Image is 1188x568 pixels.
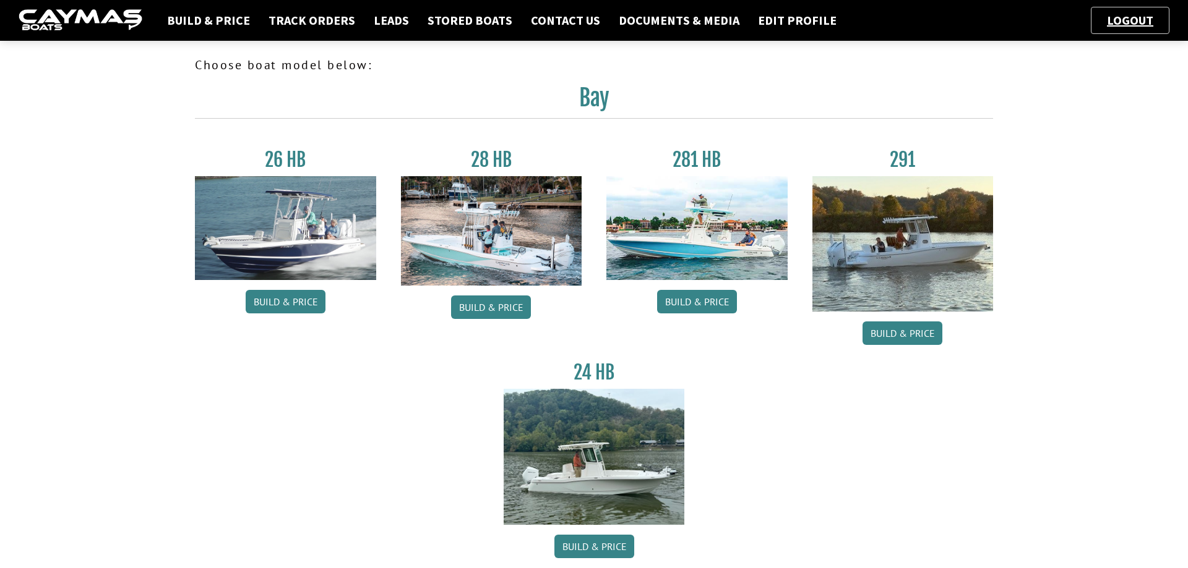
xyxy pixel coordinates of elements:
[812,148,994,171] h3: 291
[1101,12,1160,28] a: Logout
[554,535,634,558] a: Build & Price
[195,176,376,280] img: 26_new_photo_resized.jpg
[613,12,746,28] a: Documents & Media
[504,389,685,524] img: 24_HB_thumbnail.jpg
[401,176,582,286] img: 28_hb_thumbnail_for_caymas_connect.jpg
[19,9,142,32] img: caymas-dealer-connect-2ed40d3bc7270c1d8d7ffb4b79bf05adc795679939227970def78ec6f6c03838.gif
[161,12,256,28] a: Build & Price
[195,84,993,119] h2: Bay
[752,12,843,28] a: Edit Profile
[368,12,415,28] a: Leads
[812,176,994,312] img: 291_Thumbnail.jpg
[525,12,606,28] a: Contact Us
[195,148,376,171] h3: 26 HB
[504,361,685,384] h3: 24 HB
[195,56,993,74] p: Choose boat model below:
[421,12,519,28] a: Stored Boats
[262,12,361,28] a: Track Orders
[606,148,788,171] h3: 281 HB
[451,295,531,319] a: Build & Price
[657,290,737,313] a: Build & Price
[863,321,942,345] a: Build & Price
[246,290,325,313] a: Build & Price
[606,176,788,280] img: 28-hb-twin.jpg
[401,148,582,171] h3: 28 HB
